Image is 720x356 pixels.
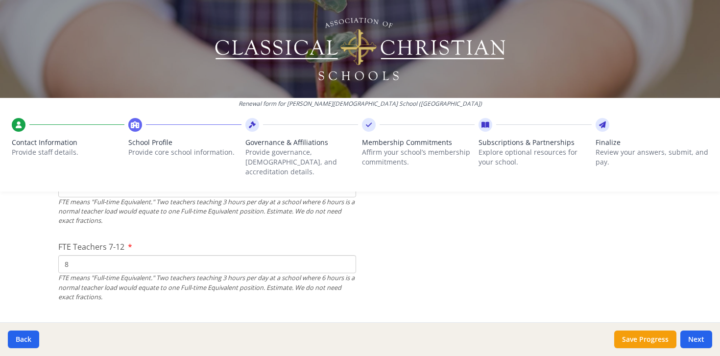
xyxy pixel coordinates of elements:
[214,15,507,83] img: Logo
[680,331,712,348] button: Next
[245,138,358,147] span: Governance & Affiliations
[596,138,708,147] span: Finalize
[58,273,356,302] div: FTE means "Full-time Equivalent." Two teachers teaching 3 hours per day at a school where 6 hours...
[58,241,124,252] span: FTE Teachers 7-12
[12,147,124,157] p: Provide staff details.
[479,138,591,147] span: Subscriptions & Partnerships
[128,147,241,157] p: Provide core school information.
[479,147,591,167] p: Explore optional resources for your school.
[58,197,356,226] div: FTE means "Full-time Equivalent." Two teachers teaching 3 hours per day at a school where 6 hours...
[245,147,358,177] p: Provide governance, [DEMOGRAPHIC_DATA], and accreditation details.
[8,331,39,348] button: Back
[128,138,241,147] span: School Profile
[362,138,475,147] span: Membership Commitments
[596,147,708,167] p: Review your answers, submit, and pay.
[362,147,475,167] p: Affirm your school’s membership commitments.
[12,138,124,147] span: Contact Information
[614,331,676,348] button: Save Progress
